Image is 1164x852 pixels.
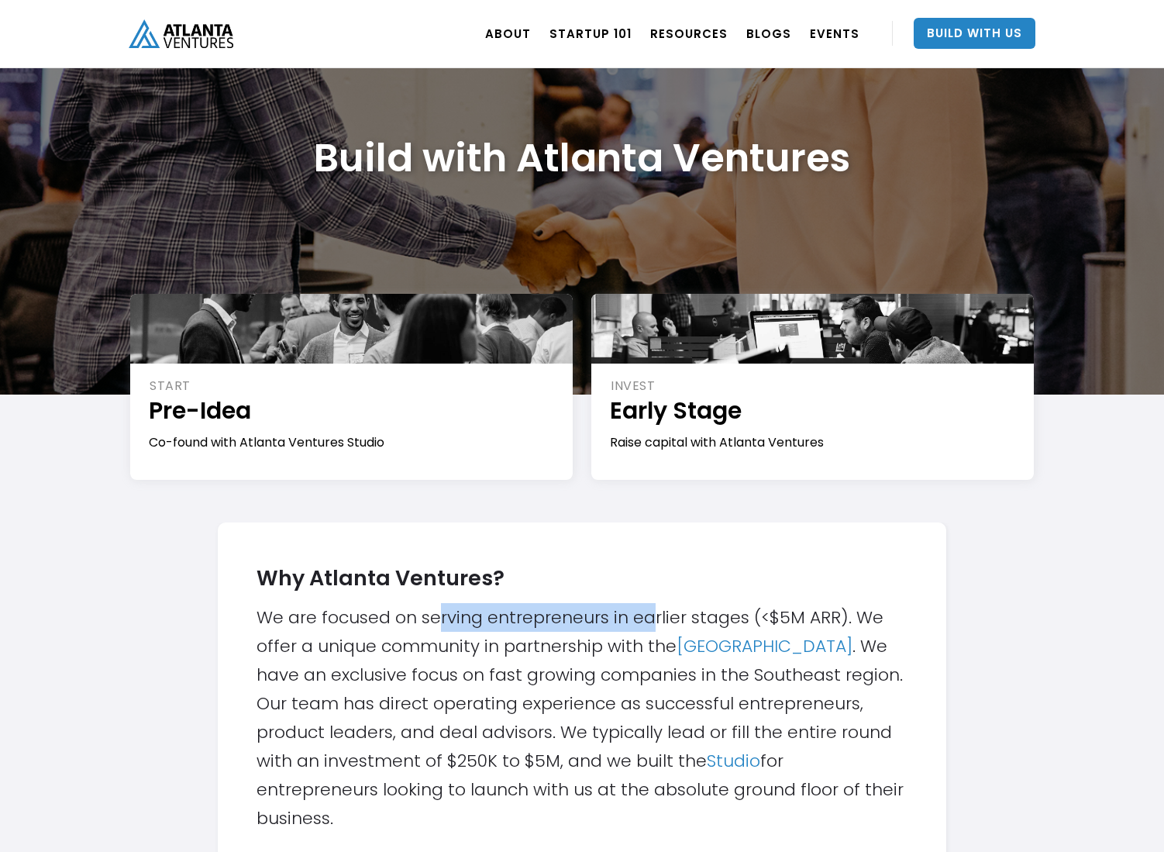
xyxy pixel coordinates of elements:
[257,564,505,592] strong: Why Atlanta Ventures?
[150,378,556,395] div: START
[610,395,1017,426] h1: Early Stage
[914,18,1035,49] a: Build With Us
[611,378,1017,395] div: INVEST
[650,12,728,55] a: RESOURCES
[485,12,531,55] a: ABOUT
[610,434,1017,451] div: Raise capital with Atlanta Ventures
[149,395,556,426] h1: Pre-Idea
[149,434,556,451] div: Co-found with Atlanta Ventures Studio
[130,294,573,480] a: STARTPre-IdeaCo-found with Atlanta Ventures Studio
[746,12,791,55] a: BLOGS
[707,749,760,773] a: Studio
[810,12,859,55] a: EVENTS
[677,634,852,658] a: [GEOGRAPHIC_DATA]
[549,12,632,55] a: Startup 101
[591,294,1034,480] a: INVESTEarly StageRaise capital with Atlanta Ventures
[314,134,850,181] h1: Build with Atlanta Ventures
[257,554,907,833] div: We are focused on serving entrepreneurs in earlier stages (<$5M ARR). We offer a unique community...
